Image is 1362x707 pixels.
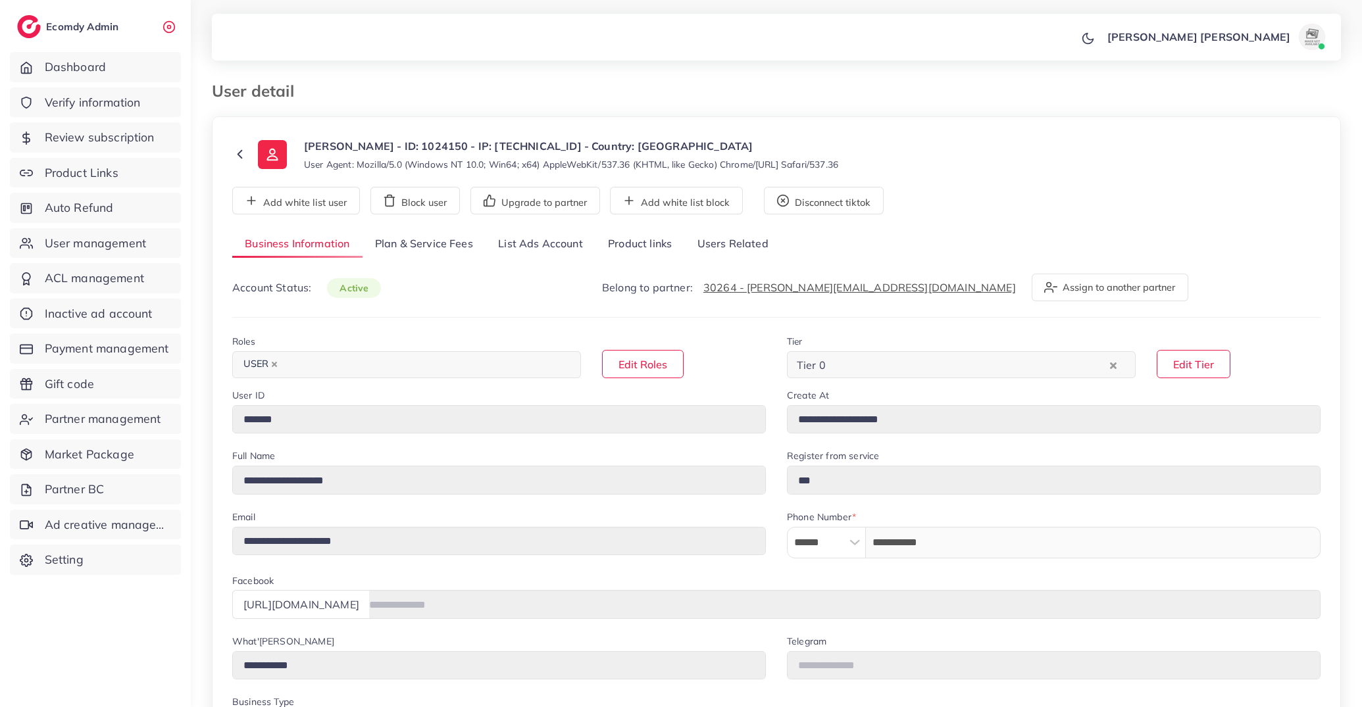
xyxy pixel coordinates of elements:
label: Email [232,510,255,524]
label: Register from service [787,449,879,462]
a: Review subscription [10,122,181,153]
a: Plan & Service Fees [363,230,486,258]
a: Product Links [10,158,181,188]
a: ACL management [10,263,181,293]
button: Upgrade to partner [470,187,600,214]
a: Gift code [10,369,181,399]
label: Telegram [787,635,826,648]
label: What'[PERSON_NAME] [232,635,334,648]
a: Auto Refund [10,193,181,223]
p: Belong to partner: [602,280,1016,295]
span: active [327,278,381,298]
button: Add white list user [232,187,360,214]
span: ACL management [45,270,144,287]
a: Verify information [10,87,181,118]
button: Add white list block [610,187,743,214]
label: Roles [232,335,255,348]
p: Account Status: [232,280,381,296]
span: Ad creative management [45,516,171,533]
img: logo [17,15,41,38]
span: Partner management [45,410,161,427]
span: Review subscription [45,129,155,146]
a: Dashboard [10,52,181,82]
a: Ad creative management [10,510,181,540]
a: Partner BC [10,474,181,504]
p: [PERSON_NAME] - ID: 1024150 - IP: [TECHNICAL_ID] - Country: [GEOGRAPHIC_DATA] [304,138,838,154]
button: Deselect USER [271,361,278,368]
h2: Ecomdy Admin [46,20,122,33]
span: Market Package [45,446,134,463]
label: Tier [787,335,803,348]
a: Setting [10,545,181,575]
span: Inactive ad account [45,305,153,322]
span: Payment management [45,340,169,357]
img: ic-user-info.36bf1079.svg [258,140,287,169]
a: Users Related [684,230,780,258]
a: Payment management [10,333,181,364]
a: Product links [595,230,684,258]
button: Edit Roles [602,350,684,378]
span: Auto Refund [45,199,114,216]
label: Facebook [232,574,274,587]
label: Phone Number [787,510,856,524]
div: Search for option [232,351,581,378]
small: User Agent: Mozilla/5.0 (Windows NT 10.0; Win64; x64) AppleWebKit/537.36 (KHTML, like Gecko) Chro... [304,158,838,171]
label: User ID [232,389,265,402]
a: User management [10,228,181,258]
h3: User detail [212,82,305,101]
a: Market Package [10,439,181,470]
span: Gift code [45,376,94,393]
a: Inactive ad account [10,299,181,329]
p: [PERSON_NAME] [PERSON_NAME] [1107,29,1290,45]
button: Edit Tier [1157,350,1230,378]
a: List Ads Account [486,230,595,258]
input: Search for option [285,354,564,375]
span: Dashboard [45,59,106,76]
a: Partner management [10,404,181,434]
span: Tier 0 [794,355,828,375]
label: Create At [787,389,829,402]
button: Assign to another partner [1032,274,1188,301]
span: Product Links [45,164,118,182]
button: Disconnect tiktok [764,187,884,214]
label: Full Name [232,449,275,462]
span: User management [45,235,146,252]
span: Setting [45,551,84,568]
a: logoEcomdy Admin [17,15,122,38]
button: Clear Selected [1110,357,1117,372]
a: [PERSON_NAME] [PERSON_NAME]avatar [1100,24,1330,50]
span: USER [238,355,284,374]
input: Search for option [830,354,1107,375]
div: [URL][DOMAIN_NAME] [232,590,370,618]
img: avatar [1299,24,1325,50]
div: Search for option [787,351,1136,378]
a: Business Information [232,230,363,258]
a: 30264 - [PERSON_NAME][EMAIL_ADDRESS][DOMAIN_NAME] [703,281,1016,294]
button: Block user [370,187,460,214]
span: Verify information [45,94,141,111]
span: Partner BC [45,481,105,498]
